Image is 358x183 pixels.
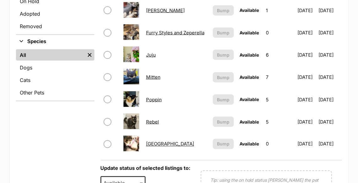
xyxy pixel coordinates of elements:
[146,141,194,147] a: [GEOGRAPHIC_DATA]
[319,89,341,110] td: [DATE]
[264,111,294,133] td: 5
[295,89,318,110] td: [DATE]
[101,165,191,171] label: Update status of selected listings to:
[295,133,318,155] td: [DATE]
[16,62,94,73] a: Dogs
[124,69,139,84] img: Mitten
[85,49,94,61] a: Remove filter
[213,5,234,16] button: Bump
[217,119,230,125] span: Bump
[295,44,318,66] td: [DATE]
[319,111,341,133] td: [DATE]
[264,89,294,110] td: 5
[213,72,234,83] button: Bump
[16,21,94,32] a: Removed
[264,22,294,43] td: 0
[124,24,139,40] img: Furry Styles and Zeperella
[16,87,94,98] a: Other Pets
[146,52,156,58] a: Juju
[319,66,341,88] td: [DATE]
[146,74,161,80] a: Mitten
[16,48,94,101] div: Species
[319,22,341,43] td: [DATE]
[264,66,294,88] td: 7
[319,133,341,155] td: [DATE]
[264,133,294,155] td: 0
[16,8,94,19] a: Adopted
[217,7,230,14] span: Bump
[240,97,259,102] span: Available
[240,74,259,80] span: Available
[217,141,230,147] span: Bump
[264,44,294,66] td: 6
[213,117,234,127] button: Bump
[146,97,162,103] a: Poppin
[240,52,259,58] span: Available
[146,30,204,36] a: Furry Styles and Zeperella
[319,44,341,66] td: [DATE]
[295,66,318,88] td: [DATE]
[217,96,230,103] span: Bump
[217,74,230,81] span: Bump
[240,141,259,147] span: Available
[16,74,94,86] a: Cats
[217,52,230,58] span: Bump
[146,8,185,13] a: [PERSON_NAME]
[16,38,94,46] button: Species
[16,49,85,61] a: All
[240,8,259,13] span: Available
[213,94,234,105] button: Bump
[213,139,234,149] button: Bump
[295,111,318,133] td: [DATE]
[295,22,318,43] td: [DATE]
[240,119,259,125] span: Available
[240,30,259,35] span: Available
[217,29,230,36] span: Bump
[146,119,159,125] a: Rebel
[213,50,234,60] button: Bump
[213,28,234,38] button: Bump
